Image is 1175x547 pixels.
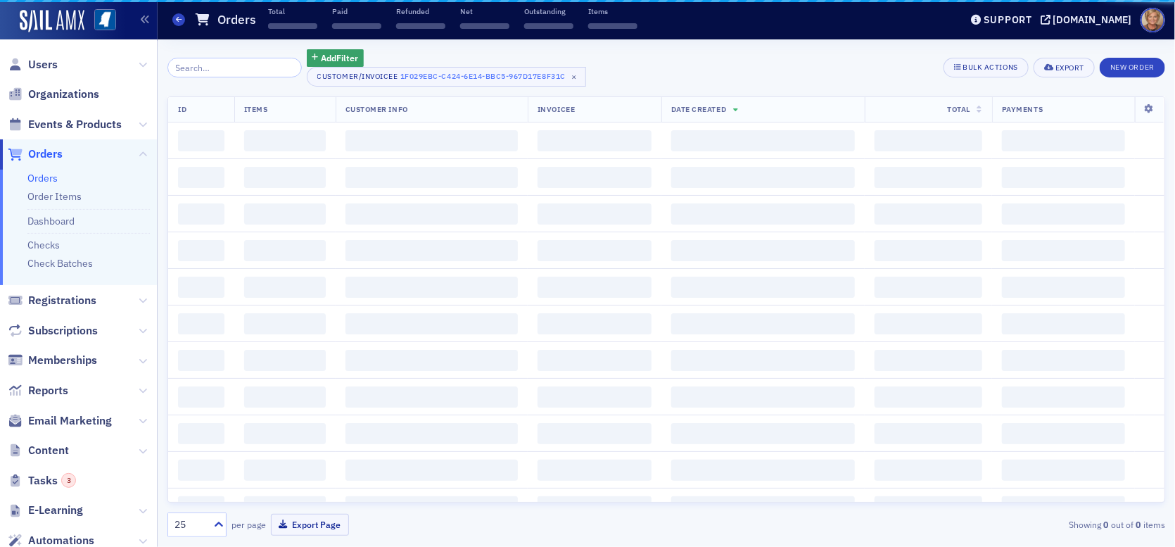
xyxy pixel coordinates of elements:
[268,6,317,16] p: Total
[28,323,98,339] span: Subscriptions
[28,353,97,368] span: Memberships
[671,240,855,261] span: ‌
[538,167,652,188] span: ‌
[244,203,326,225] span: ‌
[345,423,518,444] span: ‌
[244,386,326,408] span: ‌
[875,130,983,151] span: ‌
[588,6,637,16] p: Items
[671,423,855,444] span: ‌
[538,386,652,408] span: ‌
[875,167,983,188] span: ‌
[167,58,302,77] input: Search…
[671,386,855,408] span: ‌
[94,9,116,31] img: SailAMX
[321,51,358,64] span: Add Filter
[524,23,573,29] span: ‌
[1141,8,1165,32] span: Profile
[178,277,224,298] span: ‌
[588,23,637,29] span: ‌
[1002,350,1125,371] span: ‌
[8,117,122,132] a: Events & Products
[244,277,326,298] span: ‌
[875,313,983,334] span: ‌
[460,6,509,16] p: Net
[27,215,75,227] a: Dashboard
[1041,15,1137,25] button: [DOMAIN_NAME]
[178,496,224,517] span: ‌
[345,130,518,151] span: ‌
[307,67,586,87] button: Customer/Invoicee1f029ebc-c424-6e14-bbc5-967d17e8f31c×
[28,473,76,489] span: Tasks
[178,423,224,444] span: ‌
[84,9,116,33] a: View Homepage
[396,23,445,29] span: ‌
[28,117,122,132] span: Events & Products
[875,203,983,225] span: ‌
[671,130,855,151] span: ‌
[1002,313,1125,334] span: ‌
[875,386,983,408] span: ‌
[8,383,68,398] a: Reports
[1133,518,1143,531] strong: 0
[1002,496,1125,517] span: ‌
[8,473,76,489] a: Tasks3
[875,240,983,261] span: ‌
[244,423,326,444] span: ‌
[27,239,60,251] a: Checks
[244,313,326,334] span: ‌
[217,11,256,28] h1: Orders
[1002,104,1043,114] span: Payments
[1002,167,1125,188] span: ‌
[8,87,99,102] a: Organizations
[178,460,224,481] span: ‌
[842,518,1165,531] div: Showing out of items
[8,443,69,458] a: Content
[538,130,652,151] span: ‌
[1002,203,1125,225] span: ‌
[1002,460,1125,481] span: ‌
[332,6,381,16] p: Paid
[460,23,509,29] span: ‌
[20,10,84,32] img: SailAMX
[538,460,652,481] span: ‌
[875,460,983,481] span: ‌
[178,130,224,151] span: ‌
[948,104,971,114] span: Total
[345,313,518,334] span: ‌
[1002,386,1125,408] span: ‌
[538,104,575,114] span: Invoicee
[671,104,726,114] span: Date Created
[1053,13,1132,26] div: [DOMAIN_NAME]
[28,293,96,308] span: Registrations
[538,350,652,371] span: ‌
[8,413,112,429] a: Email Marketing
[307,49,364,67] button: AddFilter
[178,313,224,334] span: ‌
[8,57,58,73] a: Users
[875,496,983,517] span: ‌
[1100,60,1165,73] a: New Order
[538,496,652,517] span: ‌
[244,130,326,151] span: ‌
[671,313,855,334] span: ‌
[27,172,58,184] a: Orders
[178,350,224,371] span: ‌
[671,496,855,517] span: ‌
[8,323,98,339] a: Subscriptions
[1101,518,1111,531] strong: 0
[231,518,266,531] label: per page
[268,23,317,29] span: ‌
[178,240,224,261] span: ‌
[1034,58,1095,77] button: Export
[244,104,268,114] span: Items
[28,87,99,102] span: Organizations
[61,473,76,488] div: 3
[875,423,983,444] span: ‌
[1002,277,1125,298] span: ‌
[28,503,83,518] span: E-Learning
[1100,58,1165,77] button: New Order
[244,167,326,188] span: ‌
[671,167,855,188] span: ‌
